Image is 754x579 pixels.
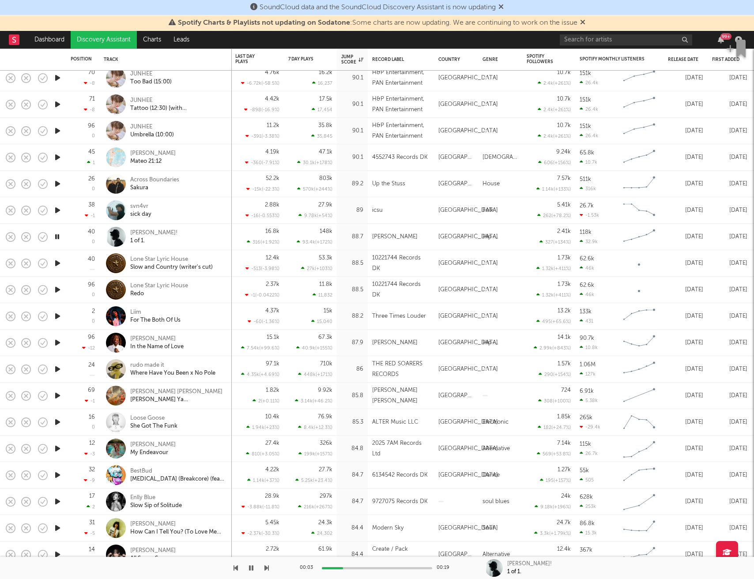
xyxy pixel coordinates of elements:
svg: Chart title [619,94,659,116]
svg: Chart title [619,147,659,169]
div: THE RED SOARERS RECORDS [372,359,430,380]
a: [PERSON_NAME]My Endeavour [130,441,176,457]
div: Sakura [130,184,179,192]
div: 7.57k [557,176,571,181]
div: 15,040 [311,319,332,324]
div: [GEOGRAPHIC_DATA] [438,99,498,110]
div: [DATE] [712,179,747,189]
svg: Chart title [619,226,659,248]
div: First Added [712,57,743,62]
div: 14.1k [558,335,571,340]
div: 26.4k [580,80,598,86]
div: 15k [324,308,332,314]
div: In the Name of Love [130,343,184,351]
div: [GEOGRAPHIC_DATA] [438,391,474,401]
div: 9.78k ( +54 % ) [298,213,332,218]
div: [DATE] [712,232,747,242]
div: [DATE] [668,179,703,189]
div: 35,845 [311,133,332,139]
div: [DATE] [712,391,747,401]
div: Track [104,57,223,62]
div: 4.37k [265,308,279,314]
div: 151k [580,124,591,129]
div: [DATE] [712,99,747,110]
div: 26.7k [580,203,594,209]
div: icsu [372,205,383,216]
div: 90.1 [341,99,363,110]
div: My Endeavour [130,449,176,457]
div: 90.1 [341,126,363,136]
div: [DATE] [668,152,703,163]
div: 88.5 [341,258,363,269]
div: 86 [341,364,363,375]
div: 2.88k [265,202,279,208]
div: 3.14k ( +46.2 % ) [295,398,332,404]
div: [DATE] [712,205,747,216]
div: 2.41k [557,229,571,234]
div: 89.2 [341,179,363,189]
div: 1 [87,160,95,165]
div: 10221744 Records DK [372,253,430,274]
div: 7.54k ( +99.6 % ) [241,345,279,351]
div: ALTER Music LLC [372,417,418,428]
div: [DATE] [668,126,703,136]
a: Enlly BlueSlow Sip of Solitude [130,494,182,510]
div: 4.76k [265,70,279,75]
div: Umbrella (10:00) [130,131,174,139]
div: 290 ( +154 % ) [539,372,571,377]
div: Hip-Hop/Rap [483,338,518,348]
div: 16.2k [319,70,332,75]
div: [DATE] [712,338,747,348]
a: Discovery Assistant [71,31,137,49]
div: 127k [580,371,596,377]
div: 32.9k [580,239,598,244]
div: 27k ( +103 % ) [301,266,332,271]
div: [DATE] [712,152,747,163]
a: JUNHEETattoo (12:30) [with [PERSON_NAME], [PERSON_NAME], [PERSON_NAME] & WoW] [130,97,225,113]
div: Spotify Monthly Listeners [580,56,646,62]
div: [DATE] [712,364,747,375]
div: [PERSON_NAME] [130,520,225,528]
a: [PERSON_NAME]In the Name of Love [130,335,184,351]
div: 1.85k [557,414,571,420]
div: -898 ( -16.9 % ) [244,107,279,113]
div: 85.8 [341,391,363,401]
div: 1.73k [558,282,571,287]
div: 17.5k [319,96,332,102]
div: H&P Entertainment, PAN Entertainment [372,120,430,142]
div: -8 [84,80,95,86]
div: All Seven Seasons [130,555,177,563]
input: Search for artists [560,34,692,45]
div: 88.5 [341,285,363,295]
div: -6.72k ( -58.5 % ) [241,80,279,86]
div: 1.06M [580,362,596,368]
svg: Chart title [619,332,659,354]
div: 87.9 [341,338,363,348]
a: BestBud[MEDICAL_DATA] (Breakcore) (feat. Forsaken Sound Team) [130,467,225,483]
div: 99 + [720,33,731,40]
div: [DATE] [668,232,703,242]
div: 10.7k [557,123,571,128]
div: 46k [580,265,594,271]
div: 65.8k [580,150,594,156]
div: 448k ( +171 % ) [298,372,332,377]
div: Mateo 21:12 [130,158,176,165]
div: She Got The Funk [130,422,177,430]
div: [PERSON_NAME] [130,150,176,158]
div: 724 [561,387,571,393]
svg: Chart title [619,385,659,407]
div: 27.9k [318,202,332,208]
a: JUNHEEUmbrella (10:00) [130,123,174,139]
div: [PERSON_NAME] [372,232,418,242]
div: 4.42k [265,96,279,102]
a: [PERSON_NAME]Mateo 21:12 [130,150,176,165]
div: 0 [92,240,95,244]
div: 90.7k [580,335,594,341]
div: 5.38k [580,398,598,403]
div: 47.1k [319,149,332,155]
div: [MEDICAL_DATA] (Breakcore) (feat. Forsaken Sound Team) [130,475,225,483]
div: [GEOGRAPHIC_DATA] [438,73,498,83]
div: [PERSON_NAME] [130,335,184,343]
div: 88.7 [341,232,363,242]
div: Enlly Blue [130,494,182,502]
